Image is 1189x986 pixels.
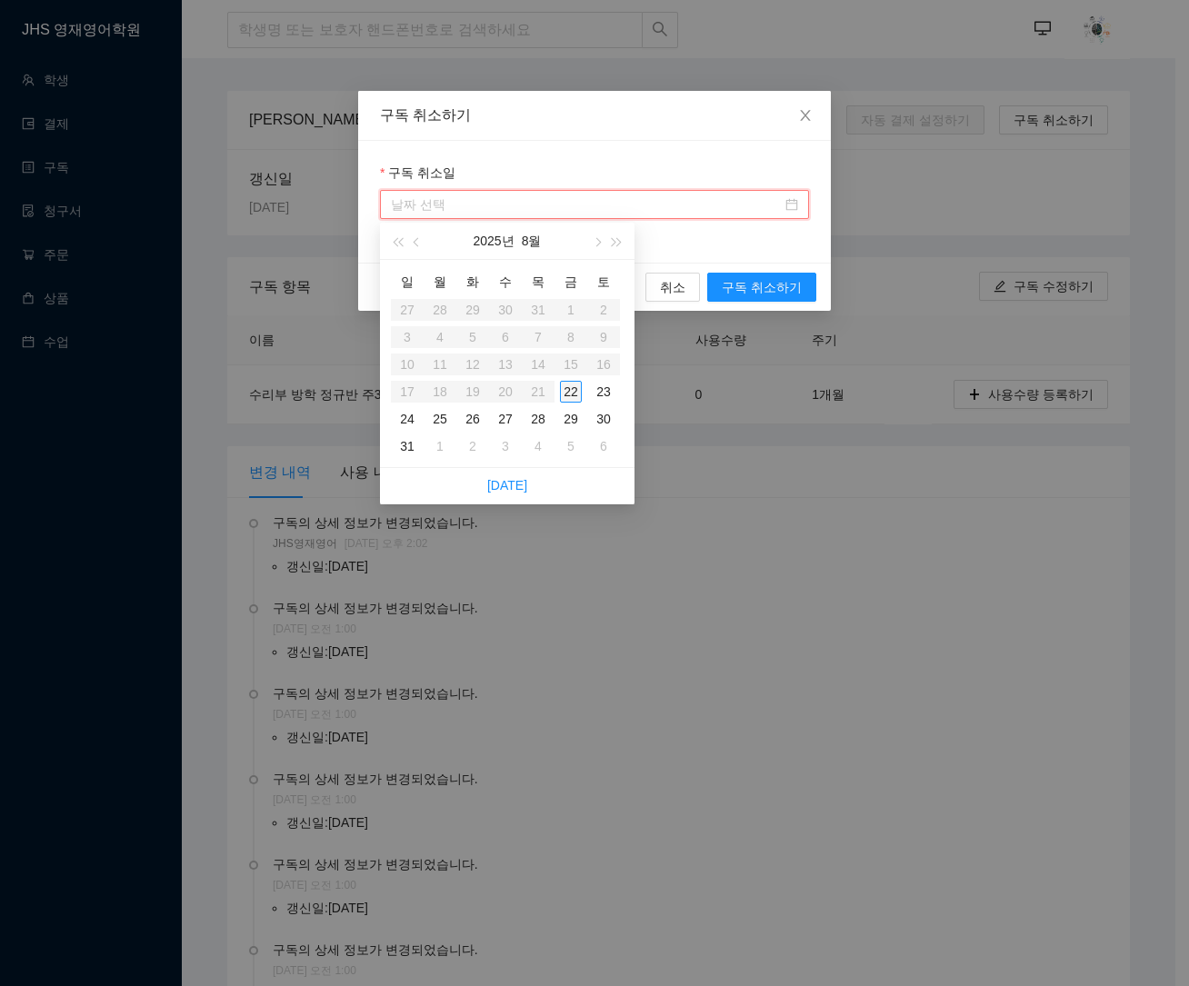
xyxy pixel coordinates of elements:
td: 2025-08-25 [424,405,456,433]
div: 4 [527,435,549,457]
td: 2025-09-05 [555,433,587,460]
div: 3 [495,435,516,457]
div: 2 [462,435,484,457]
button: Close [780,91,831,142]
div: 24 [396,408,418,430]
span: close [798,108,813,123]
div: 25 [429,408,451,430]
div: 26 [462,408,484,430]
td: 2025-09-06 [587,433,620,460]
button: 2025년 [474,223,515,259]
td: 2025-09-03 [489,433,522,460]
div: 27 [495,408,516,430]
td: 2025-09-02 [456,433,489,460]
div: 구독 취소하기 [380,105,809,125]
div: 29 [560,408,582,430]
div: 6 [593,435,614,457]
div: 31 [396,435,418,457]
td: 2025-08-22 [555,378,587,405]
td: 2025-09-04 [522,433,555,460]
div: 구독 취소일을 선택해주세요 [380,219,809,239]
th: 수 [489,267,522,296]
td: 2025-08-24 [391,405,424,433]
td: 2025-08-28 [522,405,555,433]
div: 22 [560,381,582,403]
td: 2025-09-01 [424,433,456,460]
button: 구독 취소하기 [707,273,816,302]
td: 2025-08-30 [587,405,620,433]
a: [DATE] [487,478,527,493]
th: 금 [555,267,587,296]
label: 구독 취소일 [380,163,455,183]
button: 취소 [645,273,700,302]
th: 일 [391,267,424,296]
span: 구독 취소하기 [722,277,802,297]
button: 8월 [522,223,542,259]
div: 23 [593,381,614,403]
input: 구독 취소일 [391,194,782,214]
th: 월 [424,267,456,296]
span: 취소 [660,277,685,297]
td: 2025-08-23 [587,378,620,405]
th: 화 [456,267,489,296]
div: 1 [429,435,451,457]
th: 토 [587,267,620,296]
td: 2025-08-31 [391,433,424,460]
td: 2025-08-26 [456,405,489,433]
td: 2025-08-29 [555,405,587,433]
th: 목 [522,267,555,296]
div: 30 [593,408,614,430]
div: 28 [527,408,549,430]
div: 5 [560,435,582,457]
td: 2025-08-27 [489,405,522,433]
